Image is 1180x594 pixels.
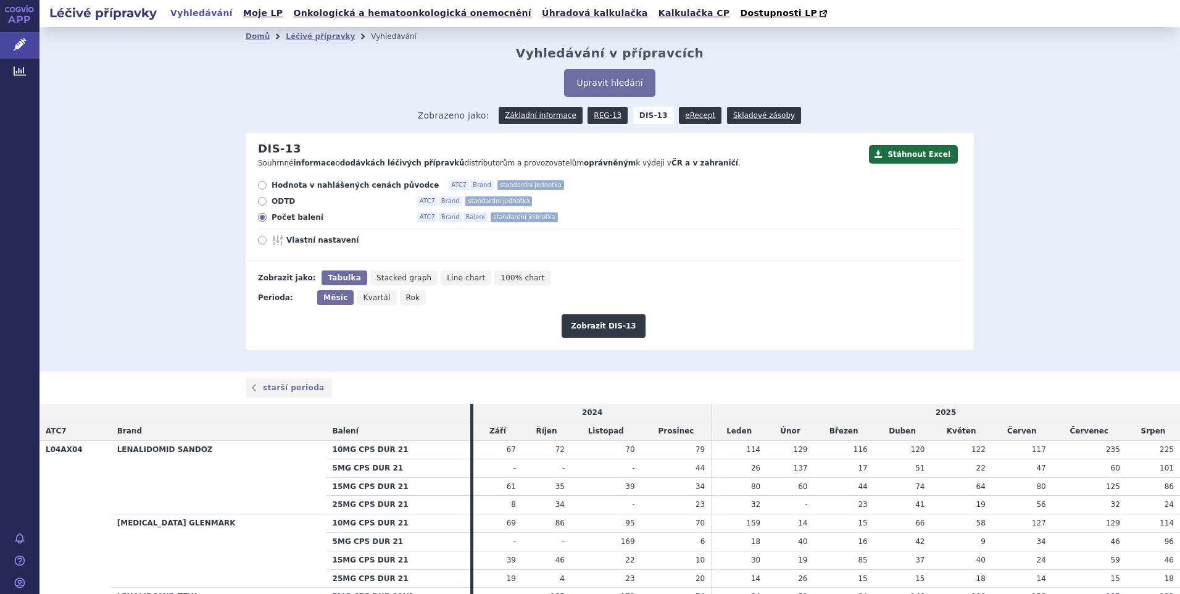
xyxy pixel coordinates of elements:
span: 34 [1036,537,1045,546]
span: 114 [1160,519,1174,527]
a: Onkologická a hematoonkologická onemocnění [289,5,535,22]
span: Zobrazeno jako: [418,107,489,124]
span: 95 [625,519,634,527]
span: 6 [700,537,705,546]
span: 80 [751,482,760,491]
td: Duben [874,422,931,441]
span: Rok [406,293,420,302]
span: 225 [1160,445,1174,454]
span: 86 [555,519,565,527]
a: Léčivé přípravky [286,32,355,41]
span: 14 [751,574,760,583]
span: 96 [1165,537,1174,546]
span: 58 [976,519,986,527]
a: Základní informace [499,107,583,124]
span: 69 [507,519,516,527]
span: 4 [560,574,565,583]
span: 129 [1106,519,1120,527]
a: Skladové zásoby [727,107,801,124]
strong: DIS-13 [633,107,674,124]
a: eRecept [679,107,721,124]
td: Prosinec [641,422,712,441]
span: 137 [794,464,808,472]
span: 26 [751,464,760,472]
span: 34 [696,482,705,491]
span: 18 [751,537,760,546]
span: 44 [858,482,867,491]
span: 23 [625,574,634,583]
span: 72 [555,445,565,454]
span: 85 [858,556,867,564]
td: Červenec [1052,422,1126,441]
span: - [513,537,516,546]
td: Květen [931,422,991,441]
span: 15 [1111,574,1120,583]
td: Březen [814,422,874,441]
span: 60 [1111,464,1120,472]
strong: ČR a v zahraničí [671,159,738,167]
span: - [805,500,807,509]
span: 127 [1032,519,1046,527]
div: Zobrazit jako: [258,270,315,285]
span: Počet balení [272,212,407,222]
span: 61 [507,482,516,491]
span: standardní jednotka [497,180,564,190]
span: 15 [915,574,924,583]
span: 15 [858,574,867,583]
a: starší perioda [246,378,332,398]
td: Srpen [1126,422,1180,441]
span: 46 [555,556,565,564]
span: Line chart [447,274,485,282]
span: 56 [1036,500,1045,509]
span: 114 [746,445,760,454]
button: Stáhnout Excel [869,145,958,164]
span: 117 [1032,445,1046,454]
span: 67 [507,445,516,454]
span: Brand [470,180,494,190]
span: - [632,500,634,509]
span: 120 [911,445,925,454]
span: Měsíc [323,293,347,302]
span: 80 [1036,482,1045,491]
th: LENALIDOMID SANDOZ [111,440,326,514]
span: Stacked graph [376,274,431,282]
span: 10 [696,556,705,564]
strong: oprávněným [584,159,636,167]
span: Vlastní nastavení [286,235,422,245]
a: Dostupnosti LP [736,5,833,22]
span: 35 [555,482,565,491]
span: 129 [794,445,808,454]
span: 66 [915,519,924,527]
span: 18 [976,574,986,583]
span: Brand [439,212,462,222]
th: 25MG CPS DUR 21 [326,496,470,514]
span: 19 [976,500,986,509]
span: 40 [976,556,986,564]
th: 5MG CPS DUR 21 [326,532,470,551]
span: Dostupnosti LP [740,8,817,18]
span: 8 [511,500,516,509]
strong: dodávkách léčivých přípravků [340,159,465,167]
span: 16 [858,537,867,546]
span: 14 [798,519,807,527]
span: 22 [976,464,986,472]
span: 47 [1036,464,1045,472]
a: Domů [246,32,270,41]
span: 70 [625,445,634,454]
span: 20 [696,574,705,583]
span: Brand [117,427,142,435]
a: REG-13 [588,107,628,124]
span: 235 [1106,445,1120,454]
span: ODTD [272,196,407,206]
span: 101 [1160,464,1174,472]
th: 25MG CPS DUR 21 [326,569,470,588]
span: standardní jednotka [465,196,532,206]
span: - [562,464,565,472]
span: 74 [915,482,924,491]
button: Zobrazit DIS-13 [562,314,645,338]
span: 59 [1111,556,1120,564]
span: 169 [621,537,635,546]
span: 122 [971,445,986,454]
span: 125 [1106,482,1120,491]
button: Upravit hledání [564,69,655,97]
